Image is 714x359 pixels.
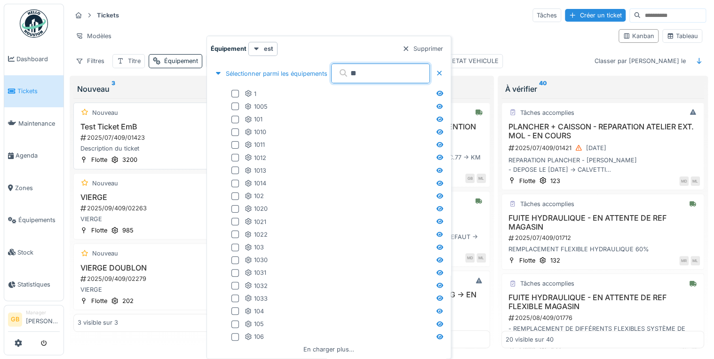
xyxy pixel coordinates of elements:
div: Nouveau [92,179,118,188]
div: 102 [245,191,264,200]
div: 123 [550,176,560,185]
div: 3 visible sur 3 [78,318,118,327]
div: Tâches accomplies [520,279,574,288]
div: 101 [245,115,262,124]
div: VIERGE [78,285,272,294]
div: 1012 [245,153,266,162]
div: 1 [245,89,256,98]
span: Équipements [18,215,60,224]
div: Sélectionner parmi les équipements [211,67,331,80]
div: ML [476,174,486,183]
div: 104 [245,307,264,316]
h3: FUITE HYDRAULIQUE - EN ATTENTE DE REF FLEXIBLE MAGASIN [506,293,700,311]
span: Dashboard [16,55,60,64]
div: 1020 [245,204,268,213]
div: Tâches accomplies [520,199,574,208]
div: 132 [550,256,560,265]
div: 2025/09/409/02263 [79,204,272,213]
div: 1033 [245,294,268,303]
div: Flotte [91,155,107,164]
div: Titre [128,56,141,65]
div: MD [679,176,689,186]
img: Badge_color-CXgf-gQk.svg [20,9,48,38]
h3: VIERGE [78,193,272,202]
div: Tâches accomplies [520,108,574,117]
div: 1013 [245,166,266,175]
div: Tâches [532,8,561,22]
div: 202 [122,296,134,305]
div: REMPLACEMENT FLEXIBLE HYDRAULIQUE 60% [506,245,700,254]
div: Kanban [623,32,654,40]
div: 1022 [245,230,268,239]
div: ML [690,256,700,265]
div: 1014 [245,179,266,188]
div: Modèles [71,29,116,43]
div: En charger plus… [300,343,358,356]
strong: Tickets [93,11,123,20]
div: 106 [245,332,264,341]
div: 1010 [245,128,266,136]
div: MD [465,253,475,263]
div: 2025/07/409/01712 [508,233,700,242]
div: 2025/08/409/01776 [508,313,700,322]
div: GB [465,174,475,183]
div: Flotte [91,226,107,235]
span: Tickets [17,87,60,96]
div: 1005 [245,102,268,111]
h3: FUITE HYDRAULIQUE - EN ATTENTE DE REF MAGASIN [506,214,700,231]
div: 103 [245,243,264,252]
div: Équipement [164,56,198,65]
div: 1031 [245,268,266,277]
div: Flotte [91,296,107,305]
li: GB [8,312,22,327]
div: Créer un ticket [565,9,626,22]
div: 985 [122,226,134,235]
span: Maintenance [18,119,60,128]
div: VIERGE [78,215,272,223]
div: 1032 [245,281,268,290]
div: Tableau [666,32,698,40]
div: 2025/09/409/02279 [79,274,272,283]
div: 105 [245,319,264,328]
div: - REMPLACEMENT DE DIFFÉRENTS FLEXIBLES SYSTÈME DE FERMETURE CROCHET ET BRAS - NIVEAU HYDRAULIQUE [506,324,700,342]
div: [DATE] [586,144,606,152]
div: 20 visible sur 40 [506,335,554,344]
strong: Équipement [211,44,246,53]
h3: Test Ticket EmB [78,122,272,131]
div: 3200 [122,155,137,164]
div: 1030 [245,255,268,264]
div: ETAT VEHICULE [452,56,499,65]
div: Flotte [519,176,535,185]
span: Zones [15,183,60,192]
div: REPARATION PLANCHER - [PERSON_NAME] - DEPOSE LE [DATE] -> CALVETTI - RETOUR LE [DATE] -> CALVETTI [506,156,700,174]
div: Nouveau [92,108,118,117]
div: Supprimer [398,42,447,55]
div: ML [690,176,700,186]
sup: 3 [111,83,115,95]
strong: est [264,44,273,53]
div: Filtres [71,54,109,68]
div: MR [679,256,689,265]
div: Flotte [519,256,535,265]
h3: VIERGE DOUBLON [78,263,272,272]
div: 2025/07/409/01423 [79,133,272,142]
div: Classer par [PERSON_NAME] le [590,54,690,68]
h3: PLANCHER + CAISSON - REPARATION ATELIER EXT. MOL - EN COURS [506,122,700,140]
li: [PERSON_NAME] [26,309,60,329]
span: Statistiques [17,280,60,289]
div: ML [476,253,486,263]
span: Stock [17,248,60,257]
div: 1021 [245,217,266,226]
span: Agenda [16,151,60,160]
div: Description du ticket [78,144,272,153]
div: Nouveau [92,249,118,258]
div: 1011 [245,140,265,149]
sup: 40 [539,83,547,95]
div: 2025/07/409/01421 [508,142,700,154]
div: Manager [26,309,60,316]
div: À vérifier [505,83,700,95]
div: Nouveau [77,83,272,95]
